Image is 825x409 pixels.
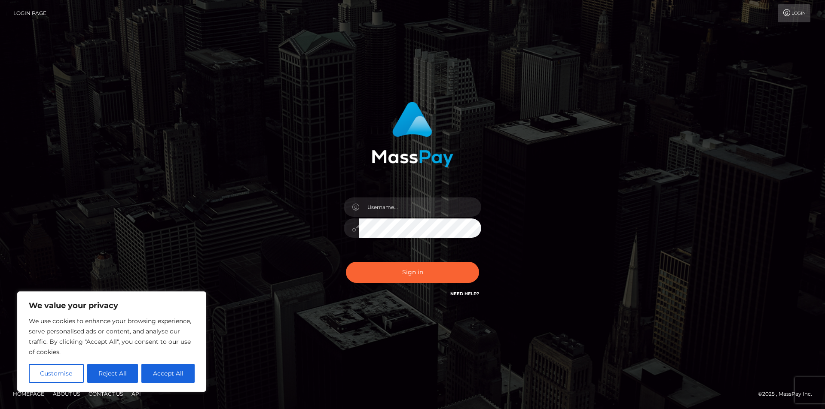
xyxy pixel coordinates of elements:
[450,291,479,297] a: Need Help?
[29,364,84,383] button: Customise
[141,364,195,383] button: Accept All
[13,4,46,22] a: Login Page
[758,389,819,399] div: © 2025 , MassPay Inc.
[359,197,481,217] input: Username...
[372,102,453,167] img: MassPay Login
[85,387,126,400] a: Contact Us
[9,387,48,400] a: Homepage
[778,4,810,22] a: Login
[29,316,195,357] p: We use cookies to enhance your browsing experience, serve personalised ads or content, and analys...
[128,387,144,400] a: API
[87,364,138,383] button: Reject All
[49,387,83,400] a: About Us
[29,300,195,311] p: We value your privacy
[346,262,479,283] button: Sign in
[17,291,206,392] div: We value your privacy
